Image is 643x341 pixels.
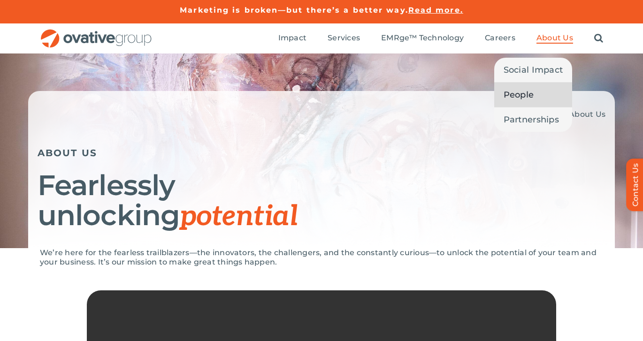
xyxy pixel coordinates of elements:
a: Careers [485,33,515,44]
p: We’re here for the fearless trailblazers—the innovators, the challengers, and the constantly curi... [40,248,603,267]
a: Search [594,33,603,44]
span: Social Impact [504,63,563,76]
span: About Us [569,110,605,119]
a: Partnerships [494,107,573,132]
span: » [541,110,605,119]
a: Social Impact [494,58,573,82]
h5: ABOUT US [38,147,605,159]
span: People [504,88,534,101]
span: About Us [536,33,573,43]
a: Read more. [408,6,463,15]
span: EMRge™ Technology [381,33,464,43]
span: Careers [485,33,515,43]
span: Partnerships [504,113,559,126]
span: potential [180,200,298,234]
nav: Menu [278,23,603,53]
h1: Fearlessly unlocking [38,170,605,232]
a: EMRge™ Technology [381,33,464,44]
a: About Us [536,33,573,44]
a: Marketing is broken—but there’s a better way. [180,6,408,15]
a: Impact [278,33,306,44]
span: Services [328,33,360,43]
a: People [494,83,573,107]
a: OG_Full_horizontal_RGB [40,28,153,37]
a: Services [328,33,360,44]
span: Impact [278,33,306,43]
